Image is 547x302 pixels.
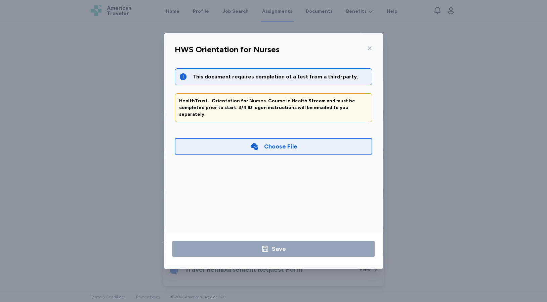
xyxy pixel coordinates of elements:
[175,44,280,55] div: HWS Orientation for Nurses
[272,244,286,254] div: Save
[172,241,375,257] button: Save
[264,142,297,151] div: Choose File
[193,73,368,81] div: This document requires completion of a test from a third-party.
[179,98,368,118] div: HealthTrust - Orientation for Nurses. Course in Health Stream and must be completed prior to star...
